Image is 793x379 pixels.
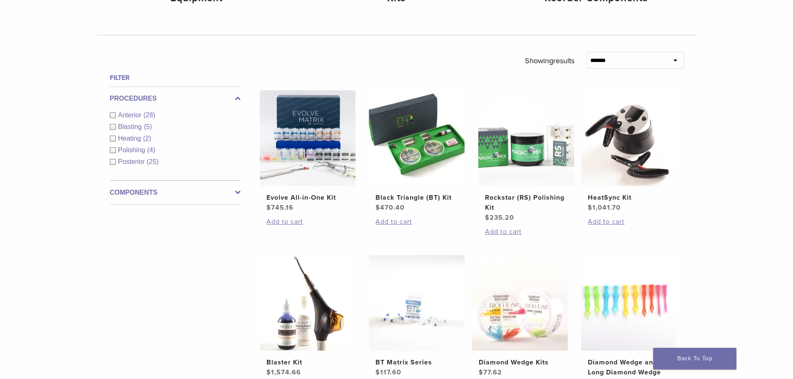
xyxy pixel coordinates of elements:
[266,203,271,212] span: $
[110,73,241,83] h4: Filter
[478,90,574,186] img: Rockstar (RS) Polishing Kit
[588,357,670,377] h2: Diamond Wedge and Long Diamond Wedge
[147,158,159,165] span: (25)
[118,158,147,165] span: Posterior
[485,213,490,222] span: $
[118,135,143,142] span: Heating
[375,357,458,367] h2: BT Matrix Series
[653,348,736,369] a: Back To Top
[485,227,567,237] a: Add to cart: “Rockstar (RS) Polishing Kit”
[375,193,458,203] h2: Black Triangle (BT) Kit
[260,90,355,186] img: Evolve All-in-One Kit
[144,111,155,119] span: (28)
[588,217,670,227] a: Add to cart: “HeatSync Kit”
[259,90,356,213] a: Evolve All-in-One KitEvolve All-in-One Kit $745.16
[118,111,144,119] span: Anterior
[588,203,592,212] span: $
[118,123,144,130] span: Blasting
[588,193,670,203] h2: HeatSync Kit
[375,217,458,227] a: Add to cart: “Black Triangle (BT) Kit”
[375,368,380,377] span: $
[485,193,567,213] h2: Rockstar (RS) Polishing Kit
[525,52,574,69] p: Showing results
[478,90,575,223] a: Rockstar (RS) Polishing KitRockstar (RS) Polishing Kit $235.20
[369,255,465,351] img: BT Matrix Series
[472,255,569,377] a: Diamond Wedge KitsDiamond Wedge Kits $77.62
[485,213,514,222] bdi: 235.20
[266,193,349,203] h2: Evolve All-in-One Kit
[375,368,401,377] bdi: 117.60
[266,368,271,377] span: $
[147,146,155,154] span: (4)
[368,90,465,213] a: Black Triangle (BT) KitBlack Triangle (BT) Kit $470.40
[369,90,465,186] img: Black Triangle (BT) Kit
[581,90,678,213] a: HeatSync KitHeatSync Kit $1,041.70
[588,203,621,212] bdi: 1,041.70
[375,203,405,212] bdi: 470.40
[472,255,568,351] img: Diamond Wedge Kits
[118,146,147,154] span: Polishing
[581,255,677,351] img: Diamond Wedge and Long Diamond Wedge
[110,188,241,198] label: Components
[479,368,502,377] bdi: 77.62
[110,94,241,104] label: Procedures
[479,368,483,377] span: $
[581,90,677,186] img: HeatSync Kit
[479,357,561,367] h2: Diamond Wedge Kits
[266,357,349,367] h2: Blaster Kit
[266,217,349,227] a: Add to cart: “Evolve All-in-One Kit”
[375,203,380,212] span: $
[259,255,356,377] a: Blaster KitBlaster Kit $1,574.66
[266,203,293,212] bdi: 745.16
[260,255,355,351] img: Blaster Kit
[266,368,301,377] bdi: 1,574.66
[368,255,465,377] a: BT Matrix SeriesBT Matrix Series $117.60
[144,123,152,130] span: (5)
[143,135,152,142] span: (2)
